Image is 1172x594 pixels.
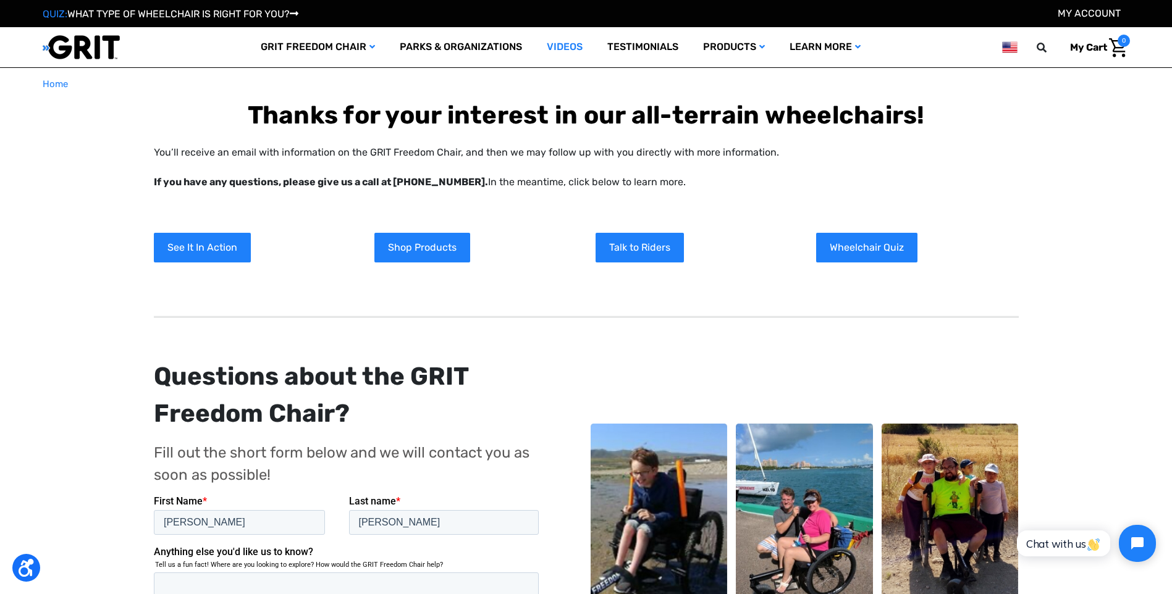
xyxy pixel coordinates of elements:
input: Search [1042,35,1061,61]
a: Talk to Riders [596,233,684,262]
a: See It In Action [154,233,251,262]
a: QUIZ:WHAT TYPE OF WHEELCHAIR IS RIGHT FOR YOU? [43,8,298,20]
a: Products [691,27,777,67]
p: Fill out the short form below and we will contact you as soon as possible! [154,441,544,486]
a: GRIT Freedom Chair [248,27,387,67]
div: Questions about the GRIT Freedom Chair? [154,358,544,432]
a: Learn More [777,27,873,67]
a: Wheelchair Quiz [816,233,917,262]
span: Home [43,78,68,90]
a: Shop Products [374,233,470,262]
a: Account [1058,7,1121,19]
span: 0 [1118,35,1130,47]
img: us.png [1002,40,1017,55]
a: Testimonials [595,27,691,67]
strong: If you have any questions, please give us a call at [PHONE_NUMBER]. [154,176,488,188]
a: Cart with 0 items [1061,35,1130,61]
img: Cart [1109,38,1127,57]
b: Thanks for your interest in our all-terrain wheelchairs! [248,101,925,130]
img: GRIT All-Terrain Wheelchair and Mobility Equipment [43,35,120,60]
a: Videos [534,27,595,67]
span: QUIZ: [43,8,67,20]
iframe: Tidio Chat [1003,514,1166,572]
nav: Breadcrumb [43,77,1130,91]
a: Home [43,77,68,91]
a: Parks & Organizations [387,27,534,67]
p: You’ll receive an email with information on the GRIT Freedom Chair, and then we may follow up wit... [154,145,1019,190]
span: My Cart [1070,41,1107,53]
